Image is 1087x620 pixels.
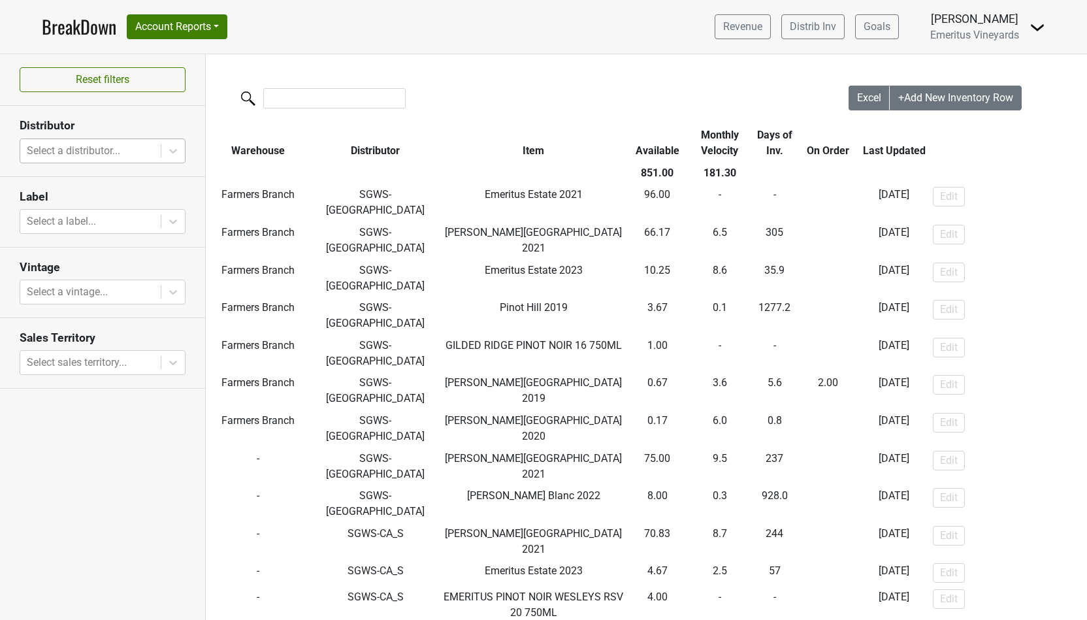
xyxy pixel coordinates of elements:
h3: Sales Territory [20,331,186,345]
button: Edit [933,263,965,282]
td: 6.5 [688,221,751,259]
td: 35.9 [751,259,798,297]
td: - [206,523,311,561]
td: SGWS-[GEOGRAPHIC_DATA] [311,334,440,372]
td: 244 [751,523,798,561]
td: 928.0 [751,485,798,523]
span: [PERSON_NAME][GEOGRAPHIC_DATA] 2021 [445,226,622,254]
button: Edit [933,413,965,432]
button: Edit [933,451,965,470]
td: 0.8 [751,410,798,448]
span: +Add New Inventory Row [898,91,1013,104]
td: 66.17 [626,221,688,259]
span: [PERSON_NAME] Blanc 2022 [467,489,600,502]
td: [DATE] [858,184,929,222]
td: - [688,334,751,372]
span: Emeritus Estate 2021 [485,188,583,201]
td: SGWS-[GEOGRAPHIC_DATA] [311,184,440,222]
h3: Distributor [20,119,186,133]
td: - [798,372,858,410]
td: - [751,184,798,222]
span: Pinot Hill 2019 [500,301,568,314]
td: Farmers Branch [206,184,311,222]
td: - [688,184,751,222]
td: SGWS-[GEOGRAPHIC_DATA] [311,485,440,523]
button: Reset filters [20,67,186,92]
button: Excel [849,86,890,110]
button: Edit [933,338,965,357]
td: SGWS-[GEOGRAPHIC_DATA] [311,372,440,410]
span: [PERSON_NAME][GEOGRAPHIC_DATA] 2021 [445,527,622,555]
td: [DATE] [858,561,929,587]
td: 2.5 [688,561,751,587]
td: Farmers Branch [206,334,311,372]
button: Edit [933,375,965,395]
td: [DATE] [858,485,929,523]
td: 8.00 [626,485,688,523]
td: - [206,448,311,485]
th: 181.30 [688,162,751,184]
th: Available: activate to sort column ascending [626,124,688,162]
img: Dropdown Menu [1030,20,1045,35]
button: Edit [933,488,965,508]
td: 237 [751,448,798,485]
td: - [798,297,858,334]
td: SGWS-[GEOGRAPHIC_DATA] [311,410,440,448]
th: Monthly Velocity: activate to sort column ascending [688,124,751,162]
td: 75.00 [626,448,688,485]
td: - [798,485,858,523]
td: 57 [751,561,798,587]
td: Farmers Branch [206,297,311,334]
button: Edit [933,225,965,244]
td: 4.67 [626,561,688,587]
td: [DATE] [858,297,929,334]
td: 70.83 [626,523,688,561]
button: Edit [933,187,965,206]
th: 851.00 [626,162,688,184]
button: Edit [933,300,965,319]
td: 96.00 [626,184,688,222]
td: - [798,523,858,561]
td: [DATE] [858,259,929,297]
td: Farmers Branch [206,372,311,410]
td: 0.3 [688,485,751,523]
td: [DATE] [858,523,929,561]
span: Emeritus Vineyards [930,29,1019,41]
th: Item: activate to sort column ascending [440,124,626,162]
td: 305 [751,221,798,259]
td: SGWS-[GEOGRAPHIC_DATA] [311,221,440,259]
td: 1277.2 [751,297,798,334]
td: 0.67 [626,372,688,410]
a: Distrib Inv [781,14,845,39]
th: Days of Inv.: activate to sort column ascending [751,124,798,162]
button: Edit [933,589,965,609]
td: 10.25 [626,259,688,297]
td: SGWS-CA_S [311,523,440,561]
td: - [798,410,858,448]
td: 6.0 [688,410,751,448]
td: [DATE] [858,334,929,372]
span: [PERSON_NAME][GEOGRAPHIC_DATA] 2020 [445,414,622,442]
td: - [798,184,858,222]
th: Last Updated: activate to sort column ascending [858,124,929,162]
button: +Add New Inventory Row [890,86,1022,110]
td: - [751,334,798,372]
td: 0.17 [626,410,688,448]
button: Edit [933,563,965,583]
td: - [798,259,858,297]
td: [DATE] [858,372,929,410]
td: SGWS-[GEOGRAPHIC_DATA] [311,259,440,297]
a: BreakDown [42,13,116,41]
button: Account Reports [127,14,227,39]
td: 8.6 [688,259,751,297]
span: GILDED RIDGE PINOT NOIR 16 750ML [446,339,622,351]
td: - [798,221,858,259]
td: [DATE] [858,448,929,485]
th: On Order: activate to sort column ascending [798,124,858,162]
span: Excel [857,91,881,104]
th: Warehouse: activate to sort column ascending [206,124,311,162]
h3: Vintage [20,261,186,274]
span: [PERSON_NAME][GEOGRAPHIC_DATA] 2019 [445,376,622,404]
td: 5.6 [751,372,798,410]
a: Goals [855,14,899,39]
